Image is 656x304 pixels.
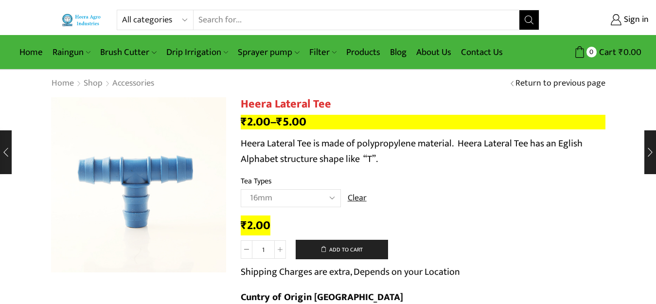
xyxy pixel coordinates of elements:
span: ₹ [276,112,283,132]
a: Filter [304,41,341,64]
span: 0 [586,47,597,57]
a: Home [15,41,48,64]
a: Contact Us [456,41,508,64]
span: Cart [597,46,616,59]
a: Blog [385,41,411,64]
span: Sign in [621,14,649,26]
a: Home [51,77,74,90]
nav: Breadcrumb [51,77,155,90]
a: Products [341,41,385,64]
a: Shop [83,77,103,90]
input: Product quantity [252,240,274,259]
h1: Heera Lateral Tee [241,97,605,111]
label: Tea Types [241,176,272,187]
a: Accessories [112,77,155,90]
span: ₹ [241,215,247,235]
bdi: 2.00 [241,215,270,235]
button: Add to cart [296,240,388,259]
a: Return to previous page [515,77,605,90]
p: Heera Lateral Tee is made of polypropylene material. Heera Lateral Tee has an Eglish Alphabet str... [241,136,605,167]
a: Brush Cutter [95,41,161,64]
a: Drip Irrigation [161,41,233,64]
a: 0 Cart ₹0.00 [549,43,641,61]
p: Shipping Charges are extra, Depends on your Location [241,264,460,280]
p: – [241,115,605,129]
bdi: 0.00 [619,45,641,60]
a: Raingun [48,41,95,64]
button: Search button [519,10,539,30]
a: About Us [411,41,456,64]
a: Clear options [348,192,367,205]
span: ₹ [241,112,247,132]
span: ₹ [619,45,623,60]
bdi: 2.00 [241,112,270,132]
a: Sign in [554,11,649,29]
a: Sprayer pump [233,41,304,64]
input: Search for... [194,10,519,30]
bdi: 5.00 [276,112,306,132]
